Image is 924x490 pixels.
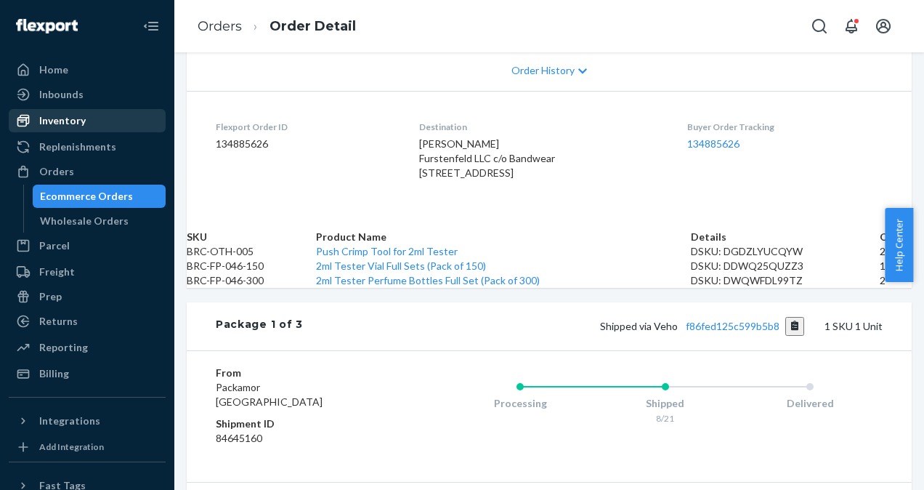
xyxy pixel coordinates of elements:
[198,18,242,34] a: Orders
[216,381,323,408] span: Packamor [GEOGRAPHIC_DATA]
[216,121,396,133] dt: Flexport Order ID
[805,12,834,41] button: Open Search Box
[33,185,166,208] a: Ecommerce Orders
[691,244,880,259] div: DSKU: DGDZLYUCQYW
[16,19,78,33] img: Flexport logo
[33,209,166,233] a: Wholesale Orders
[9,362,166,385] a: Billing
[9,135,166,158] a: Replenishments
[691,230,880,244] th: Details
[39,238,70,253] div: Parcel
[39,164,74,179] div: Orders
[39,314,78,329] div: Returns
[39,289,62,304] div: Prep
[880,273,912,288] td: 2
[269,18,356,34] a: Order Detail
[316,230,692,244] th: Product Name
[216,417,389,431] dt: Shipment ID
[39,87,84,102] div: Inbounds
[216,431,389,446] dd: 84645160
[9,409,166,433] button: Integrations
[511,63,575,78] span: Order History
[216,137,396,151] dd: 134885626
[9,83,166,106] a: Inbounds
[39,63,68,77] div: Home
[186,5,368,48] ol: breadcrumbs
[187,244,316,259] td: BRC-OTH-005
[687,121,883,133] dt: Buyer Order Tracking
[9,438,166,456] a: Add Integration
[39,441,104,453] div: Add Integration
[9,234,166,257] a: Parcel
[837,12,866,41] button: Open notifications
[686,320,779,332] a: f86fed125c599b5b8
[447,396,593,411] div: Processing
[9,160,166,183] a: Orders
[9,260,166,284] a: Freight
[40,189,133,204] div: Ecommerce Orders
[216,366,389,380] dt: From
[137,12,166,41] button: Close Navigation
[39,340,88,355] div: Reporting
[880,259,912,273] td: 1
[316,260,486,272] a: 2ml Tester Vial Full Sets (Pack of 150)
[187,273,316,288] td: BRC-FP-046-300
[691,273,880,288] div: DSKU: DWQWFDL99TZ
[9,285,166,308] a: Prep
[600,320,805,332] span: Shipped via Veho
[216,317,303,336] div: Package 1 of 3
[39,414,100,428] div: Integrations
[316,274,540,286] a: 2ml Tester Perfume Bottles Full Set (Pack of 300)
[187,230,316,244] th: SKU
[39,366,69,381] div: Billing
[316,245,458,257] a: Push Crimp Tool for 2ml Tester
[691,259,880,273] div: DSKU: DDWQ25QUZZ3
[39,265,75,279] div: Freight
[869,12,898,41] button: Open account menu
[40,214,129,228] div: Wholesale Orders
[880,244,912,259] td: 2
[39,113,86,128] div: Inventory
[419,137,555,179] span: [PERSON_NAME] Furstenfeld LLC c/o Bandwear [STREET_ADDRESS]
[687,137,739,150] a: 134885626
[880,230,912,244] th: Qty
[785,317,805,336] button: Copy tracking number
[9,109,166,132] a: Inventory
[9,336,166,359] a: Reporting
[593,412,738,425] div: 8/21
[593,396,738,411] div: Shipped
[419,121,663,133] dt: Destination
[9,58,166,81] a: Home
[737,396,883,411] div: Delivered
[885,208,913,282] button: Help Center
[187,259,316,273] td: BRC-FP-046-150
[303,317,883,336] div: 1 SKU 1 Unit
[9,310,166,333] a: Returns
[39,140,116,154] div: Replenishments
